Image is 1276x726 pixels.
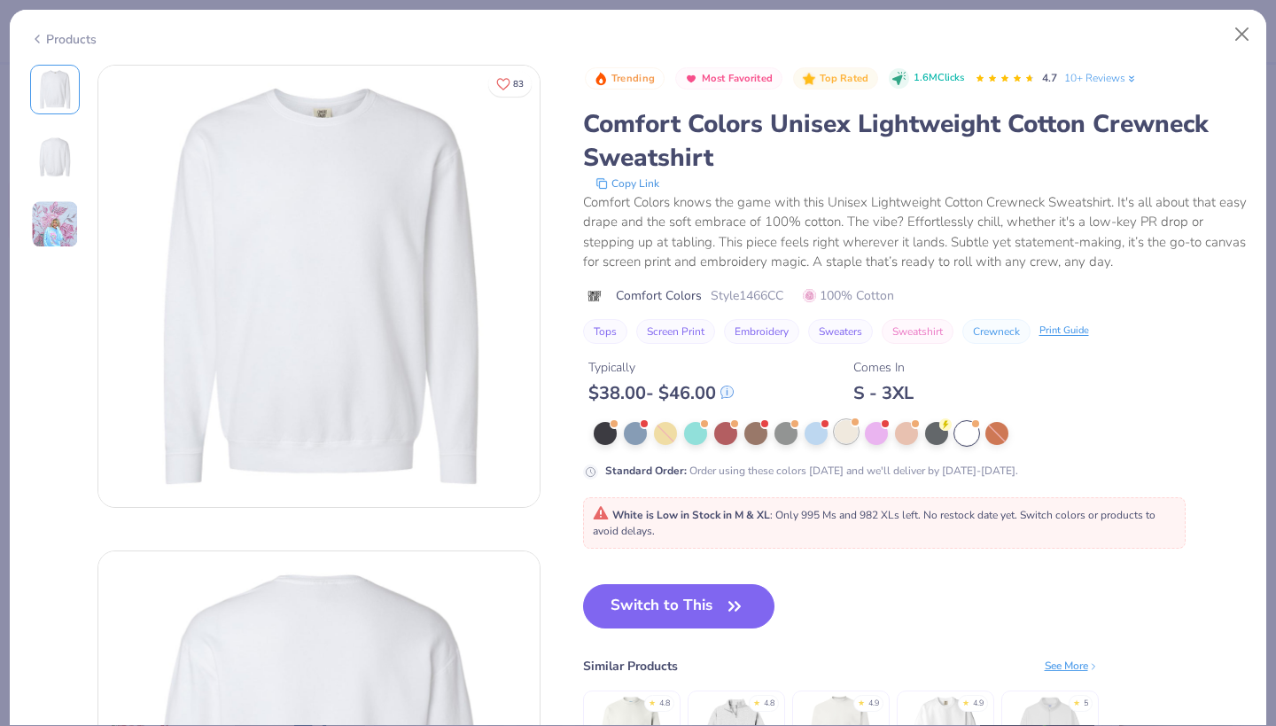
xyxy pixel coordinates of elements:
button: Like [488,71,532,97]
div: Comfort Colors Unisex Lightweight Cotton Crewneck Sweatshirt [583,107,1247,175]
span: 100% Cotton [803,286,894,305]
div: 4.7 Stars [975,65,1035,93]
div: ★ [1073,698,1080,705]
div: 4.8 [659,698,670,710]
div: S - 3XL [853,382,914,404]
span: Top Rated [820,74,869,83]
div: 4.9 [868,698,879,710]
div: 4.8 [764,698,774,710]
span: 1.6M Clicks [914,71,964,86]
button: Tops [583,319,627,344]
div: See More [1045,658,1099,674]
div: Order using these colors [DATE] and we'll deliver by [DATE]-[DATE]. [605,463,1018,479]
span: 83 [513,80,524,89]
div: ★ [962,698,969,705]
div: Products [30,30,97,49]
button: Crewneck [962,319,1031,344]
strong: Standard Order : [605,464,687,478]
img: User generated content [31,200,79,248]
div: Typically [588,358,734,377]
img: Top Rated sort [802,72,816,86]
button: Close [1225,18,1259,51]
div: $ 38.00 - $ 46.00 [588,382,734,404]
div: Similar Products [583,657,678,675]
button: Screen Print [636,319,715,344]
div: Print Guide [1039,324,1089,339]
div: ★ [649,698,656,705]
button: Badge Button [793,67,878,90]
a: 10+ Reviews [1064,70,1138,86]
img: Most Favorited sort [684,72,698,86]
button: Badge Button [675,67,782,90]
span: Trending [611,74,655,83]
strong: White is Low in Stock in M & XL [612,508,770,522]
div: 4.9 [973,698,984,710]
span: Style 1466CC [711,286,783,305]
button: Sweaters [808,319,873,344]
img: brand logo [583,289,607,303]
img: Front [98,66,540,507]
img: Front [34,68,76,111]
button: Embroidery [724,319,799,344]
span: 4.7 [1042,71,1057,85]
button: copy to clipboard [590,175,665,192]
button: Switch to This [583,584,775,628]
img: Back [34,136,76,178]
div: Comfort Colors knows the game with this Unisex Lightweight Cotton Crewneck Sweatshirt. It's all a... [583,192,1247,272]
div: Comes In [853,358,914,377]
div: ★ [753,698,760,705]
div: 5 [1084,698,1088,710]
span: Comfort Colors [616,286,702,305]
span: : Only 995 Ms and 982 XLs left. No restock date yet. Switch colors or products to avoid delays. [593,508,1155,538]
button: Sweatshirt [882,319,953,344]
div: ★ [858,698,865,705]
img: Trending sort [594,72,608,86]
span: Most Favorited [702,74,773,83]
button: Badge Button [585,67,665,90]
